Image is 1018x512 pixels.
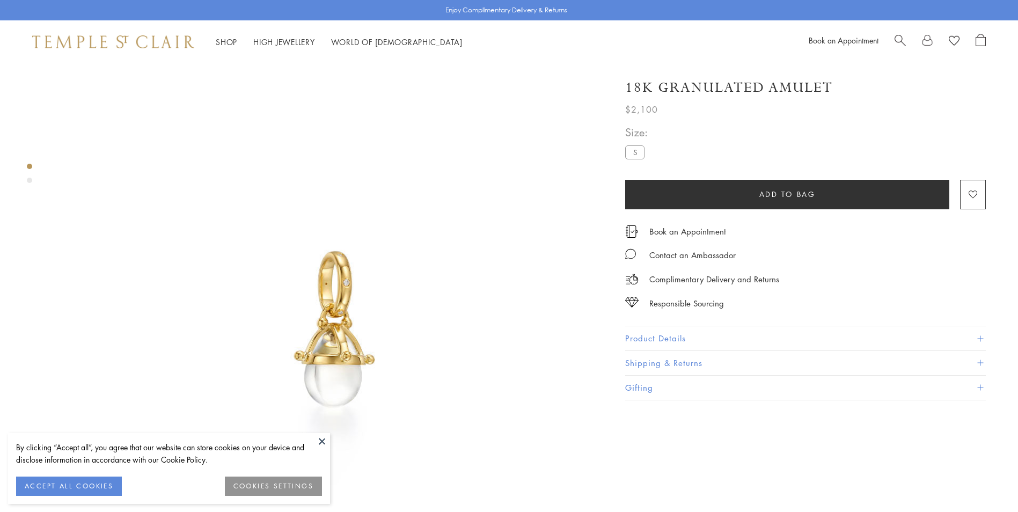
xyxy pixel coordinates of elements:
[976,34,986,50] a: Open Shopping Bag
[649,248,736,262] div: Contact an Ambassador
[445,5,567,16] p: Enjoy Complimentary Delivery & Returns
[649,225,726,237] a: Book an Appointment
[759,188,816,200] span: Add to bag
[331,36,463,47] a: World of [DEMOGRAPHIC_DATA]World of [DEMOGRAPHIC_DATA]
[625,273,639,286] img: icon_delivery.svg
[253,36,315,47] a: High JewelleryHigh Jewellery
[625,297,639,308] img: icon_sourcing.svg
[625,103,658,116] span: $2,100
[625,225,638,238] img: icon_appointment.svg
[625,326,986,350] button: Product Details
[809,35,878,46] a: Book an Appointment
[625,351,986,375] button: Shipping & Returns
[216,36,237,47] a: ShopShop
[625,248,636,259] img: MessageIcon-01_2.svg
[949,34,960,50] a: View Wishlist
[32,35,194,48] img: Temple St. Clair
[16,477,122,496] button: ACCEPT ALL COOKIES
[625,78,833,97] h1: 18K Granulated Amulet
[625,145,645,159] label: S
[649,297,724,310] div: Responsible Sourcing
[27,161,32,192] div: Product gallery navigation
[625,180,949,209] button: Add to bag
[16,441,322,466] div: By clicking “Accept all”, you agree that our website can store cookies on your device and disclos...
[625,123,649,141] span: Size:
[225,477,322,496] button: COOKIES SETTINGS
[649,273,779,286] p: Complimentary Delivery and Returns
[895,34,906,50] a: Search
[625,376,986,400] button: Gifting
[216,35,463,49] nav: Main navigation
